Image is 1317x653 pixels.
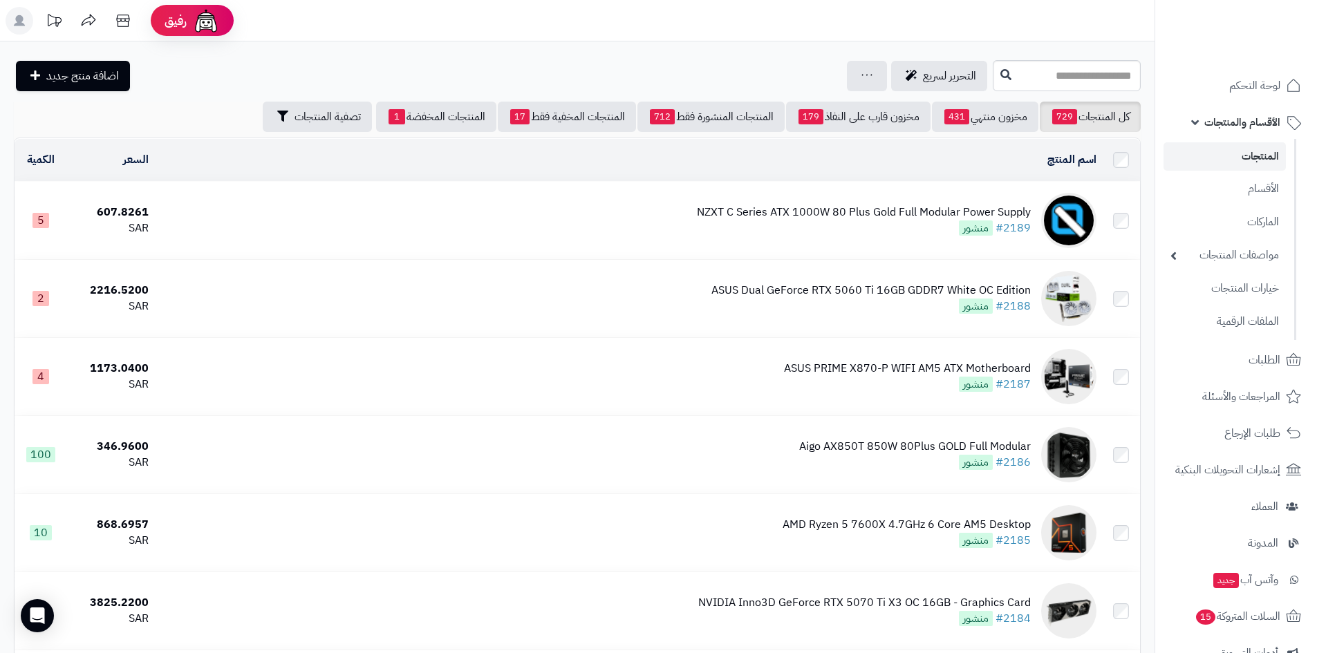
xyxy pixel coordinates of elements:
[996,220,1031,236] a: #2189
[1249,350,1280,370] span: الطلبات
[1224,424,1280,443] span: طلبات الإرجاع
[959,455,993,470] span: منشور
[510,109,530,124] span: 17
[73,220,149,236] div: SAR
[891,61,987,91] a: التحرير لسريع
[1164,343,1309,377] a: الطلبات
[1164,142,1286,171] a: المنتجات
[1164,174,1286,204] a: الأقسام
[923,68,976,84] span: التحرير لسريع
[1248,533,1278,553] span: المدونة
[1041,193,1096,248] img: NZXT C Series ATX 1000W 80 Plus Gold Full Modular Power Supply
[1041,271,1096,326] img: ASUS Dual GeForce RTX 5060 Ti 16GB GDDR7 White OC Edition
[73,455,149,471] div: SAR
[996,532,1031,549] a: #2185
[996,376,1031,392] a: #2187
[16,61,130,91] a: اضافة منتج جديد
[1041,427,1096,482] img: Aigo AX850T 850W 80Plus GOLD Full Modular
[1047,151,1096,168] a: اسم المنتج
[1212,570,1278,589] span: وآتس آب
[1164,563,1309,596] a: وآتس آبجديد
[498,102,636,132] a: المنتجات المخفية فقط17
[32,291,49,306] span: 2
[1223,34,1304,63] img: logo-2.png
[799,439,1031,455] div: Aigo AX850T 850W 80Plus GOLD Full Modular
[798,109,823,124] span: 179
[192,7,220,35] img: ai-face.png
[376,102,496,132] a: المنتجات المخفضة1
[37,7,71,38] a: تحديثات المنصة
[959,533,993,548] span: منشور
[1164,527,1309,560] a: المدونة
[637,102,785,132] a: المنتجات المنشورة فقط712
[697,205,1031,220] div: NZXT C Series ATX 1000W 80 Plus Gold Full Modular Power Supply
[1229,76,1280,95] span: لوحة التحكم
[32,369,49,384] span: 4
[73,517,149,533] div: 868.6957
[698,595,1031,611] div: NVIDIA Inno3D GeForce RTX 5070 Ti X3 OC 16GB - Graphics Card
[1052,109,1077,124] span: 729
[263,102,372,132] button: تصفية المنتجات
[1251,497,1278,516] span: العملاء
[26,447,55,462] span: 100
[1040,102,1141,132] a: كل المنتجات729
[32,213,49,228] span: 5
[73,611,149,627] div: SAR
[1175,460,1280,480] span: إشعارات التحويلات البنكية
[1041,505,1096,560] img: AMD Ryzen 5 7600X 4.7GHz 6 Core AM5 Desktop
[73,377,149,392] div: SAR
[996,298,1031,314] a: #2188
[996,454,1031,471] a: #2186
[783,517,1031,533] div: AMD Ryzen 5 7600X 4.7GHz 6 Core AM5 Desktop
[73,283,149,299] div: 2216.5200
[1202,387,1280,406] span: المراجعات والأسئلة
[73,595,149,611] div: 3825.2200
[996,610,1031,627] a: #2184
[1213,573,1239,588] span: جديد
[295,108,361,125] span: تصفية المنتجات
[1195,607,1280,626] span: السلات المتروكة
[786,102,931,132] a: مخزون قارب على النفاذ179
[1164,380,1309,413] a: المراجعات والأسئلة
[711,283,1031,299] div: ASUS Dual GeForce RTX 5060 Ti 16GB GDDR7 White OC Edition
[1164,274,1286,303] a: خيارات المنتجات
[959,220,993,236] span: منشور
[959,611,993,626] span: منشور
[1164,453,1309,486] a: إشعارات التحويلات البنكية
[1164,307,1286,337] a: الملفات الرقمية
[27,151,55,168] a: الكمية
[123,151,149,168] a: السعر
[21,599,54,632] div: Open Intercom Messenger
[1041,583,1096,638] img: NVIDIA Inno3D GeForce RTX 5070 Ti X3 OC 16GB - Graphics Card
[1164,490,1309,523] a: العملاء
[959,377,993,392] span: منشور
[46,68,119,84] span: اضافة منتج جديد
[1164,240,1286,270] a: مواصفات المنتجات
[389,109,405,124] span: 1
[944,109,969,124] span: 431
[1196,609,1215,624] span: 15
[1164,69,1309,102] a: لوحة التحكم
[1041,349,1096,404] img: ASUS PRIME X870-P WIFI AM5 ATX Motherboard
[73,299,149,314] div: SAR
[73,533,149,549] div: SAR
[73,439,149,455] div: 346.9600
[1164,207,1286,237] a: الماركات
[650,109,675,124] span: 712
[1164,600,1309,633] a: السلات المتروكة15
[73,205,149,220] div: 607.8261
[1164,417,1309,450] a: طلبات الإرجاع
[165,12,187,29] span: رفيق
[73,361,149,377] div: 1173.0400
[959,299,993,314] span: منشور
[932,102,1038,132] a: مخزون منتهي431
[784,361,1031,377] div: ASUS PRIME X870-P WIFI AM5 ATX Motherboard
[30,525,52,540] span: 10
[1204,113,1280,132] span: الأقسام والمنتجات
